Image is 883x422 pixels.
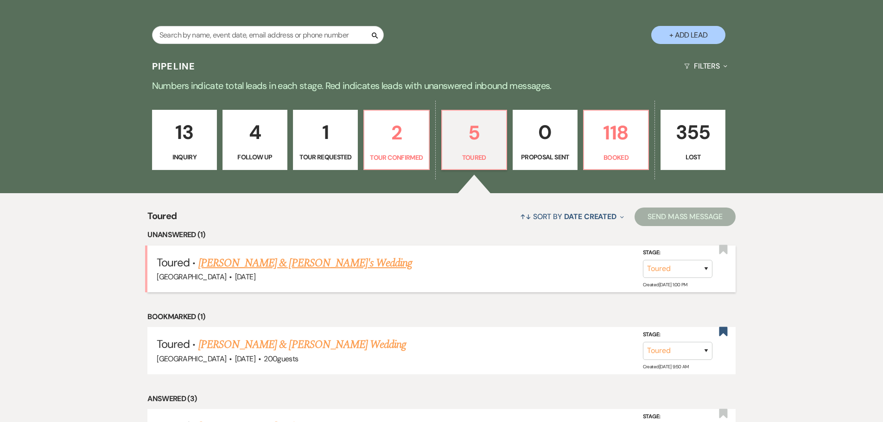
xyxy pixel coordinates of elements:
a: 0Proposal Sent [513,110,578,170]
a: 2Tour Confirmed [363,110,429,170]
a: [PERSON_NAME] & [PERSON_NAME]'s Wedding [198,255,413,271]
p: 0 [519,117,572,148]
h3: Pipeline [152,60,196,73]
button: + Add Lead [651,26,725,44]
a: 13Inquiry [152,110,217,170]
span: [GEOGRAPHIC_DATA] [157,354,226,364]
span: [GEOGRAPHIC_DATA] [157,272,226,282]
p: Toured [448,152,501,163]
label: Stage: [643,412,712,422]
span: Toured [157,255,190,270]
button: Send Mass Message [635,208,736,226]
a: 118Booked [583,110,649,170]
a: 5Toured [441,110,507,170]
span: [DATE] [235,272,255,282]
button: Sort By Date Created [516,204,628,229]
p: Lost [667,152,719,162]
a: 355Lost [661,110,725,170]
p: Tour Requested [299,152,352,162]
label: Stage: [643,330,712,340]
p: 4 [229,117,281,148]
p: 1 [299,117,352,148]
a: 1Tour Requested [293,110,358,170]
p: 2 [370,117,423,148]
span: Toured [147,209,177,229]
p: Follow Up [229,152,281,162]
p: 13 [158,117,211,148]
label: Stage: [643,248,712,258]
li: Unanswered (1) [147,229,736,241]
p: 355 [667,117,719,148]
span: Toured [157,337,190,351]
input: Search by name, event date, email address or phone number [152,26,384,44]
a: 4Follow Up [222,110,287,170]
p: Inquiry [158,152,211,162]
span: Created: [DATE] 9:50 AM [643,364,689,370]
p: 118 [590,117,642,148]
p: Booked [590,152,642,163]
li: Bookmarked (1) [147,311,736,323]
span: 200 guests [264,354,298,364]
button: Filters [680,54,731,78]
p: Tour Confirmed [370,152,423,163]
p: 5 [448,117,501,148]
span: Created: [DATE] 1:00 PM [643,282,687,288]
a: [PERSON_NAME] & [PERSON_NAME] Wedding [198,336,406,353]
span: [DATE] [235,354,255,364]
p: Numbers indicate total leads in each stage. Red indicates leads with unanswered inbound messages. [108,78,775,93]
span: ↑↓ [520,212,531,221]
p: Proposal Sent [519,152,572,162]
li: Answered (3) [147,393,736,405]
span: Date Created [564,212,616,221]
